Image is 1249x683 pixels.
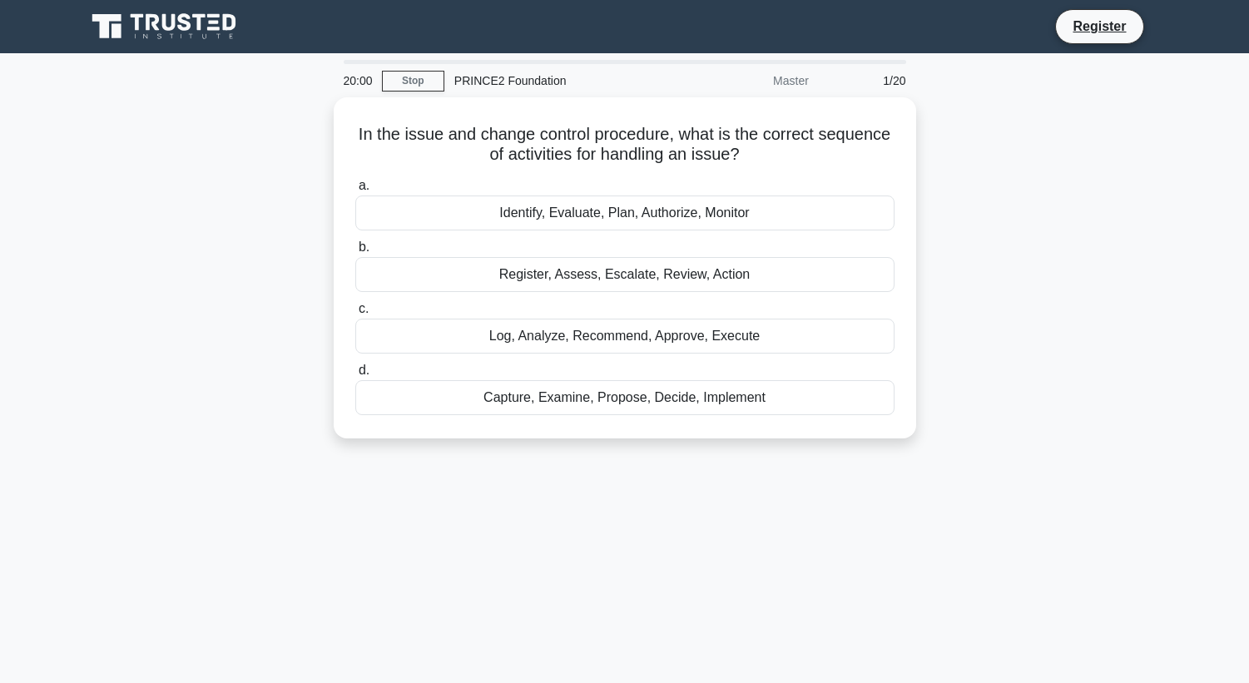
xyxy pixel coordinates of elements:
h5: In the issue and change control procedure, what is the correct sequence of activities for handlin... [354,124,896,166]
div: 1/20 [819,64,916,97]
div: Master [673,64,819,97]
span: a. [359,178,369,192]
span: b. [359,240,369,254]
div: 20:00 [334,64,382,97]
div: Log, Analyze, Recommend, Approve, Execute [355,319,895,354]
div: Capture, Examine, Propose, Decide, Implement [355,380,895,415]
span: c. [359,301,369,315]
a: Register [1063,16,1136,37]
span: d. [359,363,369,377]
div: Register, Assess, Escalate, Review, Action [355,257,895,292]
a: Stop [382,71,444,92]
div: Identify, Evaluate, Plan, Authorize, Monitor [355,195,895,230]
div: PRINCE2 Foundation [444,64,673,97]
